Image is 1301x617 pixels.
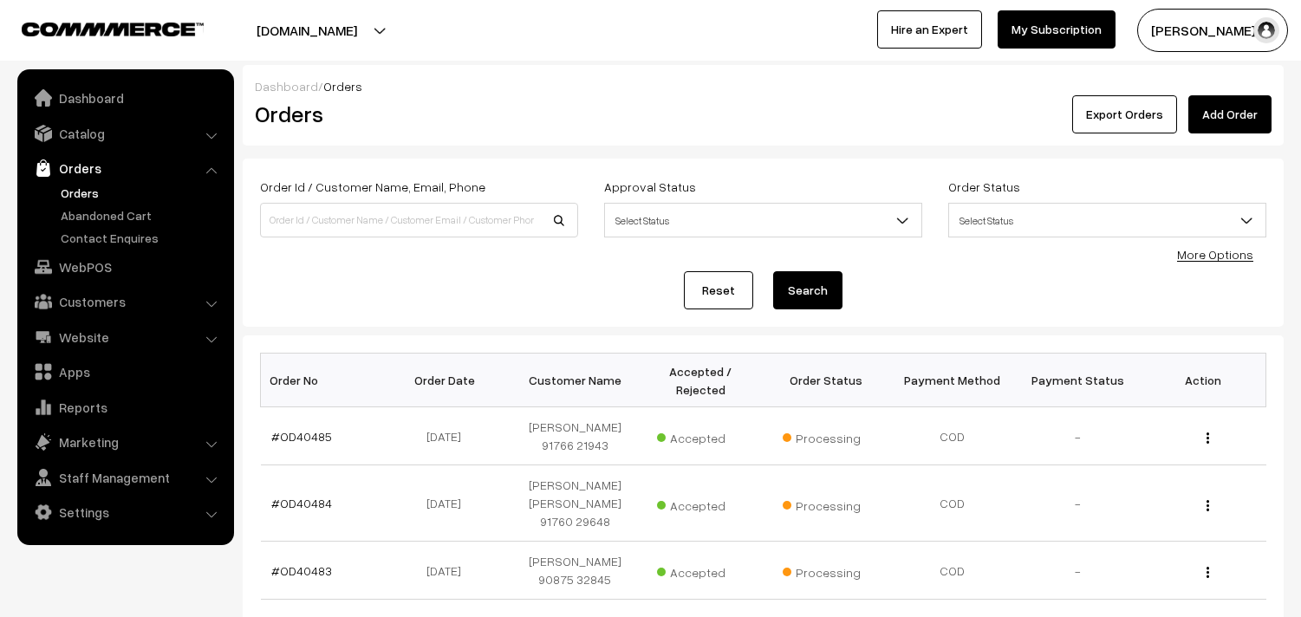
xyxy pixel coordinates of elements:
a: #OD40483 [271,563,332,578]
td: - [1015,407,1141,465]
a: Settings [22,497,228,528]
a: Hire an Expert [877,10,982,49]
th: Order No [261,354,387,407]
a: Website [22,321,228,353]
th: Customer Name [512,354,638,407]
td: - [1015,465,1141,542]
span: Select Status [948,203,1266,237]
label: Order Status [948,178,1020,196]
th: Order Status [764,354,889,407]
a: #OD40484 [271,496,332,510]
button: [PERSON_NAME] s… [1137,9,1288,52]
a: Dashboard [255,79,318,94]
button: [DOMAIN_NAME] [196,9,418,52]
th: Payment Status [1015,354,1141,407]
td: [DATE] [387,407,512,465]
h2: Orders [255,101,576,127]
a: Marketing [22,426,228,458]
td: - [1015,542,1141,600]
td: [PERSON_NAME] 91766 21943 [512,407,638,465]
a: Reports [22,392,228,423]
a: Add Order [1188,95,1272,133]
span: Select Status [605,205,921,236]
td: [DATE] [387,542,512,600]
a: WebPOS [22,251,228,283]
span: Select Status [949,205,1265,236]
span: Orders [323,79,362,94]
a: Dashboard [22,82,228,114]
label: Approval Status [604,178,696,196]
a: Orders [56,184,228,202]
a: COMMMERCE [22,17,173,38]
th: Action [1141,354,1266,407]
a: My Subscription [998,10,1116,49]
span: Accepted [657,492,744,515]
a: Staff Management [22,462,228,493]
a: Customers [22,286,228,317]
a: Contact Enquires [56,229,228,247]
img: Menu [1207,500,1209,511]
td: [DATE] [387,465,512,542]
input: Order Id / Customer Name / Customer Email / Customer Phone [260,203,578,237]
td: [PERSON_NAME] [PERSON_NAME] 91760 29648 [512,465,638,542]
a: Apps [22,356,228,387]
a: Orders [22,153,228,184]
img: Menu [1207,567,1209,578]
button: Search [773,271,842,309]
td: COD [889,407,1015,465]
td: COD [889,465,1015,542]
button: Export Orders [1072,95,1177,133]
td: [PERSON_NAME] 90875 32845 [512,542,638,600]
a: #OD40485 [271,429,332,444]
div: / [255,77,1272,95]
span: Processing [783,559,869,581]
span: Processing [783,492,869,515]
span: Accepted [657,559,744,581]
label: Order Id / Customer Name, Email, Phone [260,178,485,196]
th: Order Date [387,354,512,407]
img: Menu [1207,432,1209,444]
td: COD [889,542,1015,600]
img: COMMMERCE [22,23,204,36]
a: More Options [1177,247,1253,262]
a: Abandoned Cart [56,206,228,224]
span: Accepted [657,425,744,447]
a: Reset [684,271,753,309]
a: Catalog [22,118,228,149]
th: Accepted / Rejected [638,354,764,407]
img: user [1253,17,1279,43]
th: Payment Method [889,354,1015,407]
span: Processing [783,425,869,447]
span: Select Status [604,203,922,237]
